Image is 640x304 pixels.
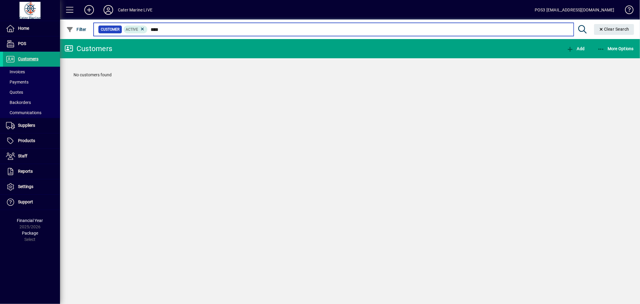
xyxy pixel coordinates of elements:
span: Communications [6,110,41,115]
button: Add [80,5,99,15]
a: Reports [3,164,60,179]
div: No customers found [68,66,632,84]
a: Quotes [3,87,60,97]
a: Home [3,21,60,36]
a: Communications [3,108,60,118]
span: Backorders [6,100,31,105]
a: Support [3,195,60,210]
span: Suppliers [18,123,35,128]
span: Staff [18,154,27,158]
span: Reports [18,169,33,174]
a: POS [3,36,60,51]
div: Customers [65,44,112,53]
span: Settings [18,184,33,189]
span: Quotes [6,90,23,95]
a: Knowledge Base [620,1,632,21]
span: Customers [18,56,38,61]
span: More Options [597,46,634,51]
button: Filter [65,24,88,35]
button: Clear [594,24,634,35]
button: Profile [99,5,118,15]
span: Products [18,138,35,143]
span: Filter [66,27,86,32]
span: Package [22,231,38,236]
span: Add [566,46,584,51]
a: Backorders [3,97,60,108]
a: Settings [3,179,60,194]
span: Invoices [6,69,25,74]
span: Customer [101,26,119,32]
span: Active [126,27,138,32]
a: Suppliers [3,118,60,133]
button: More Options [596,43,635,54]
a: Staff [3,149,60,164]
button: Add [565,43,586,54]
span: POS [18,41,26,46]
div: POS3 [EMAIL_ADDRESS][DOMAIN_NAME] [535,5,614,15]
span: Clear Search [599,27,629,32]
mat-chip: Activation Status: Active [124,26,148,33]
div: Cater Marine LIVE [118,5,152,15]
a: Products [3,133,60,148]
span: Financial Year [17,218,43,223]
a: Invoices [3,67,60,77]
span: Payments [6,80,29,84]
a: Payments [3,77,60,87]
span: Support [18,199,33,204]
span: Home [18,26,29,31]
